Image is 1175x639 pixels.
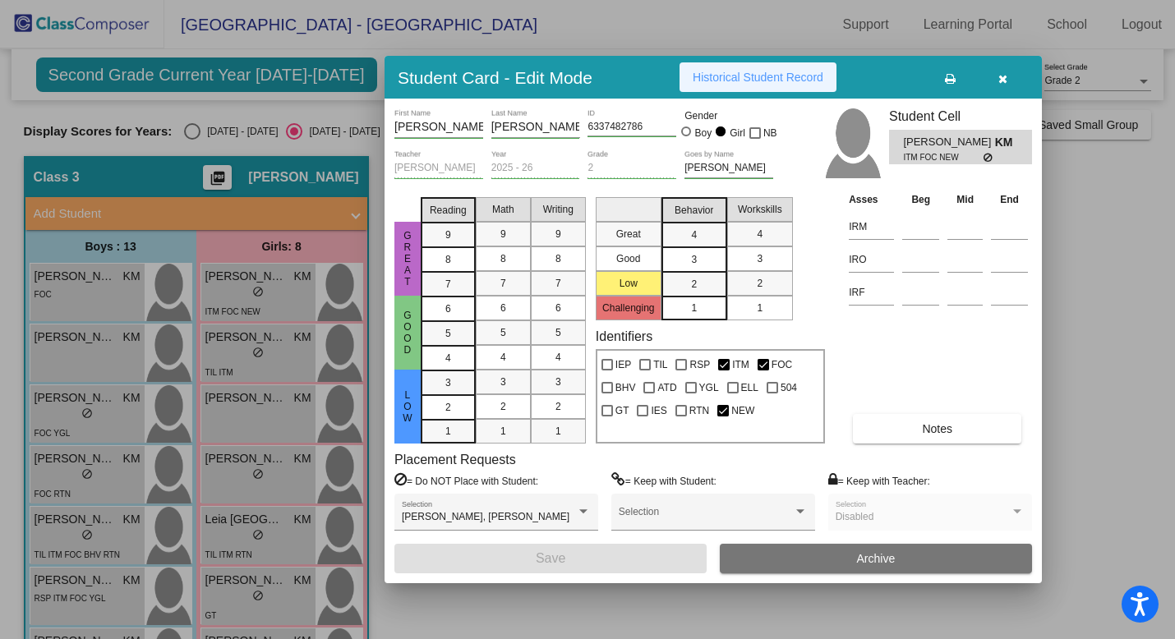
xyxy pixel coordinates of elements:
[430,203,467,218] span: Reading
[500,350,506,365] span: 4
[491,163,580,174] input: year
[400,310,415,356] span: Good
[587,163,676,174] input: grade
[741,378,758,398] span: ELL
[500,399,506,414] span: 2
[853,414,1021,444] button: Notes
[394,163,483,174] input: teacher
[943,191,987,209] th: Mid
[836,511,874,522] span: Disabled
[500,301,506,315] span: 6
[500,424,506,439] span: 1
[615,378,636,398] span: BHV
[987,191,1032,209] th: End
[684,163,773,174] input: goes by name
[555,399,561,414] span: 2
[596,329,652,344] label: Identifiers
[845,191,898,209] th: Asses
[849,214,894,239] input: assessment
[729,126,745,140] div: Girl
[689,401,709,421] span: RTN
[738,202,782,217] span: Workskills
[691,301,697,315] span: 1
[680,62,836,92] button: Historical Student Record
[720,544,1032,573] button: Archive
[445,424,451,439] span: 1
[772,355,792,375] span: FOC
[898,191,943,209] th: Beg
[653,355,667,375] span: TIL
[828,472,930,489] label: = Keep with Teacher:
[445,228,451,242] span: 9
[555,301,561,315] span: 6
[555,375,561,389] span: 3
[500,251,506,266] span: 8
[555,424,561,439] span: 1
[903,151,983,163] span: ITM FOC NEW
[731,401,754,421] span: NEW
[536,551,565,565] span: Save
[394,544,707,573] button: Save
[500,276,506,291] span: 7
[857,552,896,565] span: Archive
[675,203,713,218] span: Behavior
[651,401,666,421] span: IES
[615,401,629,421] span: GT
[543,202,574,217] span: Writing
[757,276,763,291] span: 2
[394,452,516,467] label: Placement Requests
[694,126,712,140] div: Boy
[691,277,697,292] span: 2
[889,108,1032,124] h3: Student Cell
[757,227,763,241] span: 4
[555,350,561,365] span: 4
[732,355,749,375] span: ITM
[689,355,710,375] span: RSP
[763,123,777,143] span: NB
[611,472,717,489] label: = Keep with Student:
[492,202,514,217] span: Math
[500,227,506,241] span: 9
[587,122,676,133] input: Enter ID
[398,67,592,88] h3: Student Card - Edit Mode
[445,351,451,365] span: 4
[400,389,415,424] span: Low
[757,251,763,266] span: 3
[445,301,451,316] span: 6
[691,228,697,242] span: 4
[693,71,823,84] span: Historical Student Record
[394,472,538,489] label: = Do NOT Place with Student:
[500,375,506,389] span: 3
[445,326,451,341] span: 5
[445,277,451,292] span: 7
[699,378,719,398] span: YGL
[445,252,451,267] span: 8
[500,325,506,340] span: 5
[903,134,994,151] span: [PERSON_NAME]
[657,378,676,398] span: ATD
[555,227,561,241] span: 9
[995,134,1018,151] span: KM
[849,247,894,272] input: assessment
[555,325,561,340] span: 5
[684,108,773,123] mat-label: Gender
[781,378,797,398] span: 504
[757,301,763,315] span: 1
[691,252,697,267] span: 3
[445,400,451,415] span: 2
[615,355,631,375] span: IEP
[402,511,569,522] span: [PERSON_NAME], [PERSON_NAME]
[445,375,451,390] span: 3
[555,251,561,266] span: 8
[400,230,415,287] span: Great
[849,280,894,305] input: assessment
[555,276,561,291] span: 7
[922,422,952,435] span: Notes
